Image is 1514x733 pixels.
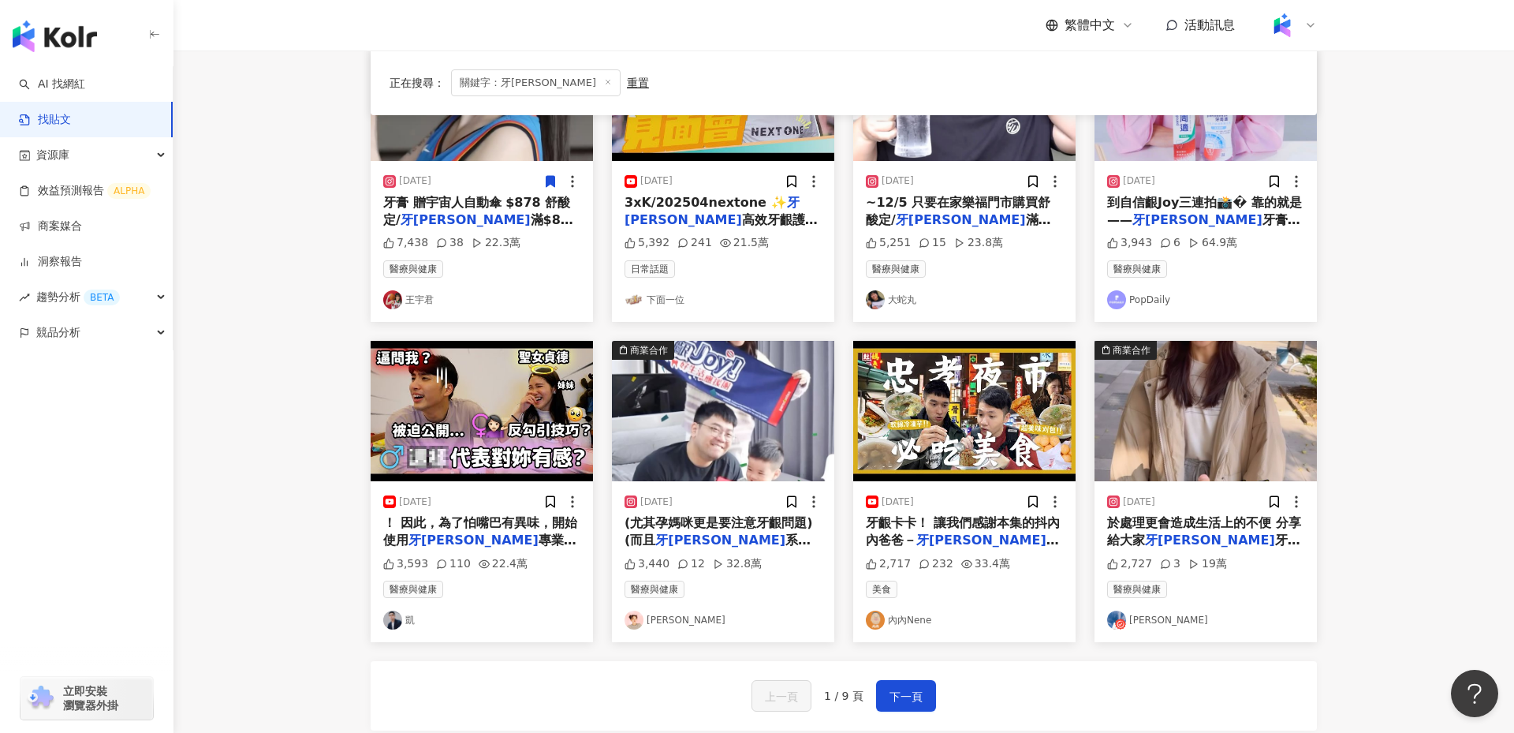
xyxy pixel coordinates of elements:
[1188,235,1237,251] div: 64.9萬
[1107,533,1300,565] span: 牙齦護理牙膏搭配漱口水 60秒內幫
[451,69,621,96] span: 關鍵字：牙[PERSON_NAME]
[383,611,402,630] img: KOL Avatar
[1107,235,1152,251] div: 3,943
[720,235,769,251] div: 21.5萬
[640,174,673,188] div: [DATE]
[1107,290,1304,309] a: KOL AvatarPopDaily
[399,496,431,509] div: [DATE]
[472,235,520,251] div: 22.3萬
[1188,556,1227,572] div: 19萬
[751,680,811,712] button: 上一頁
[383,195,570,227] span: 牙膏 贈宇宙人自動傘 $878 舒酸定/
[866,611,885,630] img: KOL Avatar
[383,611,580,630] a: KOL Avatar凱
[399,174,431,188] div: [DATE]
[612,341,834,481] button: 商業合作
[916,533,1059,548] mark: 牙[PERSON_NAME]
[876,680,936,712] button: 下一頁
[853,341,1076,481] img: post-image
[612,341,834,481] img: post-image
[1094,341,1317,481] button: 商業合作
[1267,10,1297,40] img: Kolr%20app%20icon%20%281%29.png
[1160,235,1180,251] div: 6
[625,212,818,245] span: 高效牙齦護理漱口水 刷牙流血、牙齦
[866,556,911,572] div: 2,717
[383,581,443,598] span: 醫療與健康
[882,174,914,188] div: [DATE]
[436,235,464,251] div: 38
[19,112,71,128] a: 找貼文
[1065,17,1115,34] span: 繁體中文
[63,684,118,712] span: 立即安裝 瀏覽器外掛
[383,290,580,309] a: KOL Avatar王宇君
[625,515,813,548] span: (尤其孕媽咪更是要注意牙齦問題) (而且
[866,581,897,598] span: 美食
[677,556,705,572] div: 12
[390,77,445,89] span: 正在搜尋 ：
[383,290,402,309] img: KOL Avatar
[625,290,822,309] a: KOL Avatar下面一位
[713,556,762,572] div: 32.8萬
[1123,496,1155,509] div: [DATE]
[866,290,885,309] img: KOL Avatar
[866,290,1063,309] a: KOL Avatar大蛇丸
[19,292,30,303] span: rise
[677,235,712,251] div: 241
[896,212,1026,227] mark: 牙[PERSON_NAME]
[84,290,120,305] div: BETA
[1107,515,1301,548] span: 於處理更會造成生活上的不便 分享給大家
[625,260,675,278] span: 日常話題
[401,212,531,227] mark: 牙[PERSON_NAME]
[19,254,82,270] a: 洞察報告
[436,556,471,572] div: 110
[19,219,82,234] a: 商案媒合
[1094,341,1317,481] img: post-image
[1107,611,1304,630] a: KOL Avatar[PERSON_NAME]
[1451,670,1498,717] iframe: Help Scout Beacon - Open
[866,195,1050,227] span: ~12/5 只要在家樂福門市購買舒酸定/
[627,77,649,89] div: 重置
[889,687,923,706] span: 下一頁
[625,195,787,210] span: 3xK/202504nextone ✨
[36,279,120,315] span: 趨勢分析
[21,677,153,720] a: chrome extension立即安裝 瀏覽器外掛
[371,341,593,481] img: post-image
[866,235,911,251] div: 5,251
[625,611,643,630] img: KOL Avatar
[1107,581,1167,598] span: 醫療與健康
[383,260,443,278] span: 醫療與健康
[625,195,800,227] mark: 牙[PERSON_NAME]
[625,290,643,309] img: KOL Avatar
[882,496,914,509] div: [DATE]
[625,235,669,251] div: 5,392
[1160,556,1180,572] div: 3
[954,235,1003,251] div: 23.8萬
[19,183,151,199] a: 效益預測報告ALPHA
[640,496,673,509] div: [DATE]
[1107,260,1167,278] span: 醫療與健康
[479,556,528,572] div: 22.4萬
[866,260,926,278] span: 醫療與健康
[383,556,428,572] div: 3,593
[625,581,684,598] span: 醫療與健康
[1113,342,1150,358] div: 商業合作
[625,611,822,630] a: KOL Avatar[PERSON_NAME]
[1107,195,1302,227] span: 到自信齦Joy三連拍📸� 靠的就是——
[13,21,97,52] img: logo
[866,611,1063,630] a: KOL Avatar內內Nene
[866,515,1060,548] span: 牙齦卡卡！ 讓我們感謝本集的抖內內爸爸－
[1184,17,1235,32] span: 活動訊息
[408,533,539,548] mark: 牙[PERSON_NAME]
[919,235,946,251] div: 15
[625,556,669,572] div: 3,440
[1107,290,1126,309] img: KOL Avatar
[1123,174,1155,188] div: [DATE]
[383,515,577,548] span: ！ 因此，為了怕嘴巴有異味，開始使用
[961,556,1010,572] div: 33.4萬
[25,686,56,711] img: chrome extension
[1145,533,1275,548] mark: 牙[PERSON_NAME]
[655,533,785,548] mark: 牙[PERSON_NAME]
[383,235,428,251] div: 7,438
[1132,212,1262,227] mark: 牙[PERSON_NAME]
[630,342,668,358] div: 商業合作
